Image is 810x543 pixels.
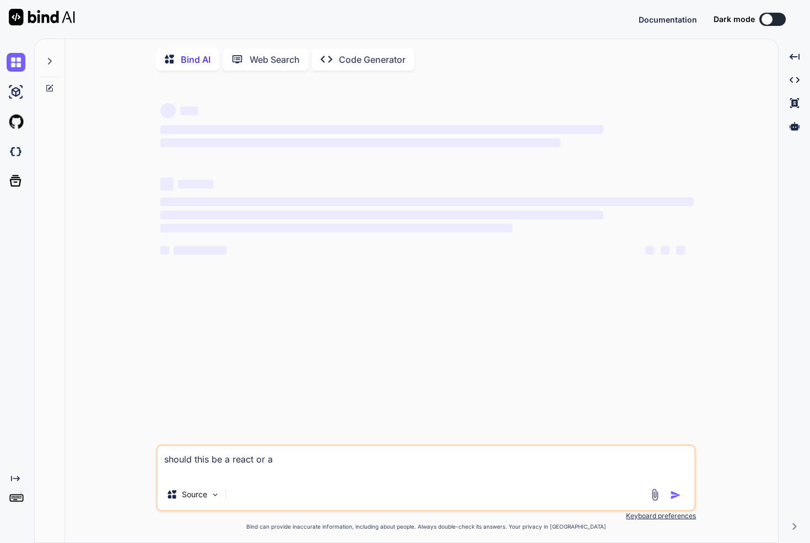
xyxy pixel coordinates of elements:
img: chat [7,53,25,72]
span: ‌ [160,197,694,206]
span: ‌ [180,106,198,115]
span: Documentation [639,15,697,24]
p: Keyboard preferences [156,512,696,520]
p: Code Generator [339,53,406,66]
img: icon [670,490,681,501]
img: darkCloudIdeIcon [7,142,25,161]
span: ‌ [160,125,603,134]
p: Bind AI [181,53,210,66]
span: ‌ [160,103,176,119]
p: Bind can provide inaccurate information, including about people. Always double-check its answers.... [156,523,696,531]
button: Documentation [639,14,697,25]
img: githubLight [7,112,25,131]
span: Dark mode [714,14,755,25]
span: ‌ [645,246,654,255]
img: Bind AI [9,9,75,25]
span: ‌ [160,246,169,255]
span: ‌ [661,246,669,255]
img: Pick Models [210,490,220,499]
span: ‌ [160,178,174,191]
p: Web Search [250,53,300,66]
img: attachment [649,488,661,501]
textarea: should this be a react or a [158,446,694,479]
span: ‌ [178,180,213,189]
span: ‌ [174,246,226,255]
p: Source [182,489,207,500]
span: ‌ [160,138,560,147]
span: ‌ [676,246,685,255]
span: ‌ [160,224,512,233]
img: ai-studio [7,83,25,101]
span: ‌ [160,211,603,219]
